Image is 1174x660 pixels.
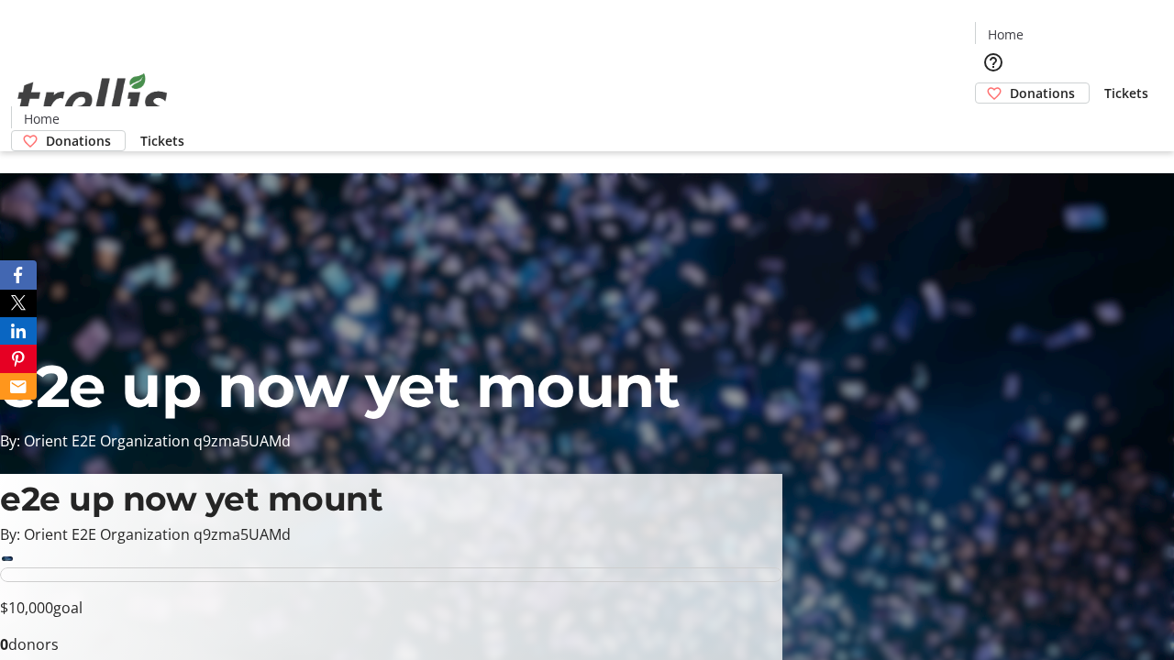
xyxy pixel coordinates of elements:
[11,130,126,151] a: Donations
[988,25,1024,44] span: Home
[24,109,60,128] span: Home
[126,131,199,150] a: Tickets
[11,53,174,145] img: Orient E2E Organization q9zma5UAMd's Logo
[975,82,1090,104] a: Donations
[975,104,1012,140] button: Cart
[12,109,71,128] a: Home
[140,131,184,150] span: Tickets
[975,44,1012,81] button: Help
[1104,83,1148,103] span: Tickets
[1090,83,1163,103] a: Tickets
[976,25,1035,44] a: Home
[46,131,111,150] span: Donations
[1010,83,1075,103] span: Donations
